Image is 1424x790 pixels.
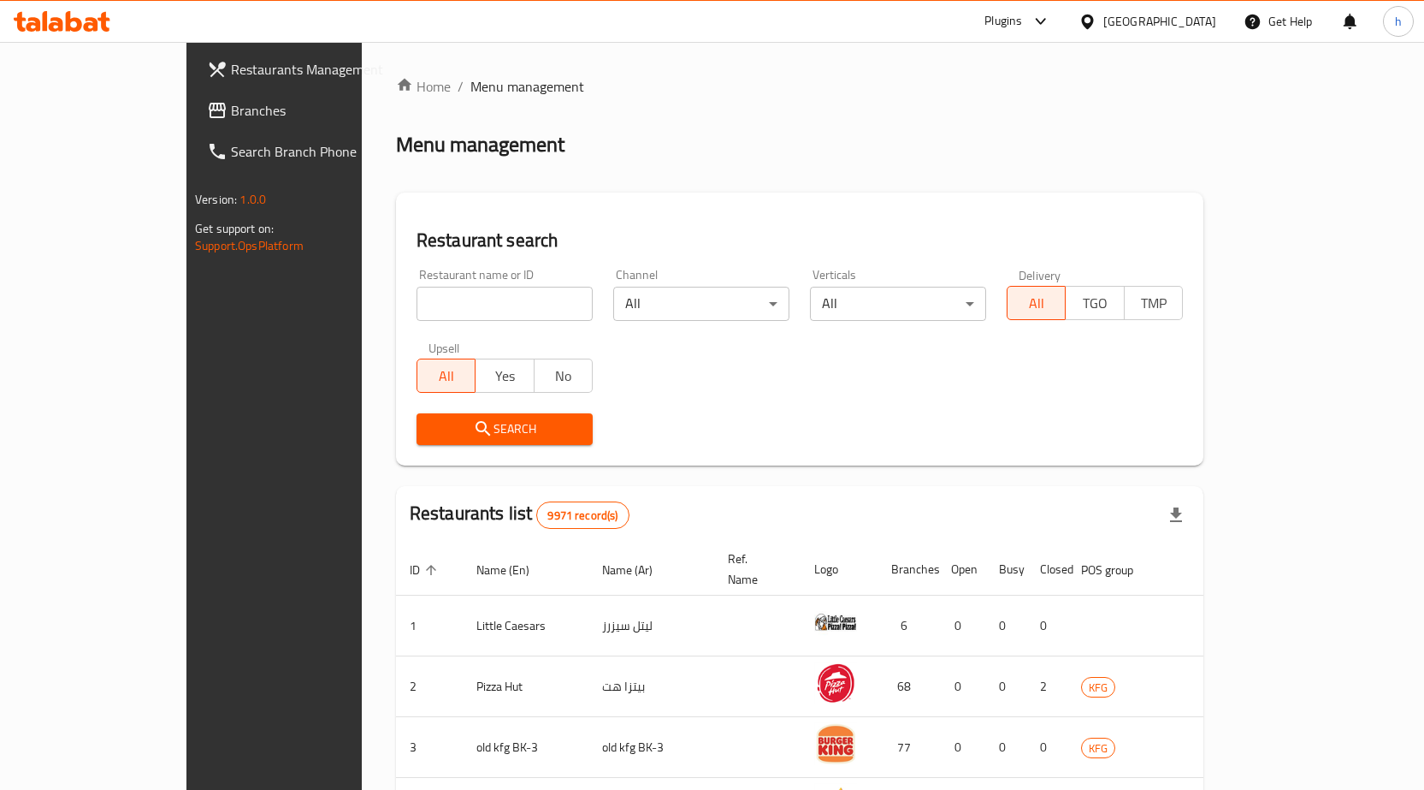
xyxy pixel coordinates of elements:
td: Little Caesars [463,596,588,656]
td: 68 [877,656,937,717]
div: Total records count [536,502,629,529]
span: TMP [1132,291,1176,316]
span: Ref. Name [728,549,780,590]
td: 77 [877,717,937,778]
div: All [810,287,986,321]
div: Export file [1155,495,1197,536]
td: 0 [985,596,1026,656]
span: h [1395,12,1402,31]
td: 6 [877,596,937,656]
button: All [1007,286,1066,320]
td: 0 [937,717,985,778]
span: 9971 record(s) [537,508,628,524]
h2: Menu management [396,131,564,158]
a: Search Branch Phone [193,131,424,172]
span: Get support on: [195,217,274,240]
button: Yes [475,359,534,393]
nav: breadcrumb [396,76,1203,97]
h2: Restaurant search [417,228,1183,253]
span: KFG [1082,739,1114,758]
img: Pizza Hut [814,662,857,704]
img: old kfg BK-3 [814,722,857,765]
td: بيتزا هت [588,656,714,717]
span: Name (Ar) [602,560,675,580]
span: 1.0.0 [239,188,266,211]
div: All [613,287,789,321]
span: Search Branch Phone [231,141,411,162]
div: [GEOGRAPHIC_DATA] [1103,12,1216,31]
td: Pizza Hut [463,656,588,717]
input: Search for restaurant name or ID.. [417,287,593,321]
button: All [417,359,476,393]
span: Name (En) [476,560,552,580]
th: Logo [801,543,877,596]
td: 0 [1026,596,1067,656]
a: Support.OpsPlatform [195,235,304,257]
li: / [458,76,464,97]
span: TGO [1072,291,1117,316]
span: Version: [195,188,237,211]
button: Search [417,413,593,445]
td: 0 [1026,717,1067,778]
span: No [541,364,586,389]
span: Restaurants Management [231,59,411,80]
h2: Restaurants list [410,501,629,529]
td: old kfg BK-3 [463,717,588,778]
label: Delivery [1019,269,1061,281]
td: ليتل سيزرز [588,596,714,656]
td: 2 [396,656,463,717]
th: Open [937,543,985,596]
span: ID [410,560,442,580]
button: No [534,359,593,393]
button: TGO [1065,286,1124,320]
span: POS group [1081,560,1155,580]
span: Branches [231,100,411,121]
td: 0 [937,596,985,656]
a: Restaurants Management [193,49,424,90]
span: Yes [482,364,527,389]
img: Little Caesars [814,601,857,644]
td: 2 [1026,656,1067,717]
span: All [1014,291,1059,316]
td: old kfg BK-3 [588,717,714,778]
td: 1 [396,596,463,656]
span: Menu management [470,76,584,97]
td: 0 [985,656,1026,717]
label: Upsell [428,342,460,353]
span: All [424,364,469,389]
td: 0 [937,656,985,717]
button: TMP [1124,286,1183,320]
div: Plugins [984,11,1022,32]
td: 0 [985,717,1026,778]
th: Busy [985,543,1026,596]
span: Search [430,419,579,440]
th: Branches [877,543,937,596]
a: Branches [193,90,424,131]
th: Closed [1026,543,1067,596]
span: KFG [1082,678,1114,698]
td: 3 [396,717,463,778]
